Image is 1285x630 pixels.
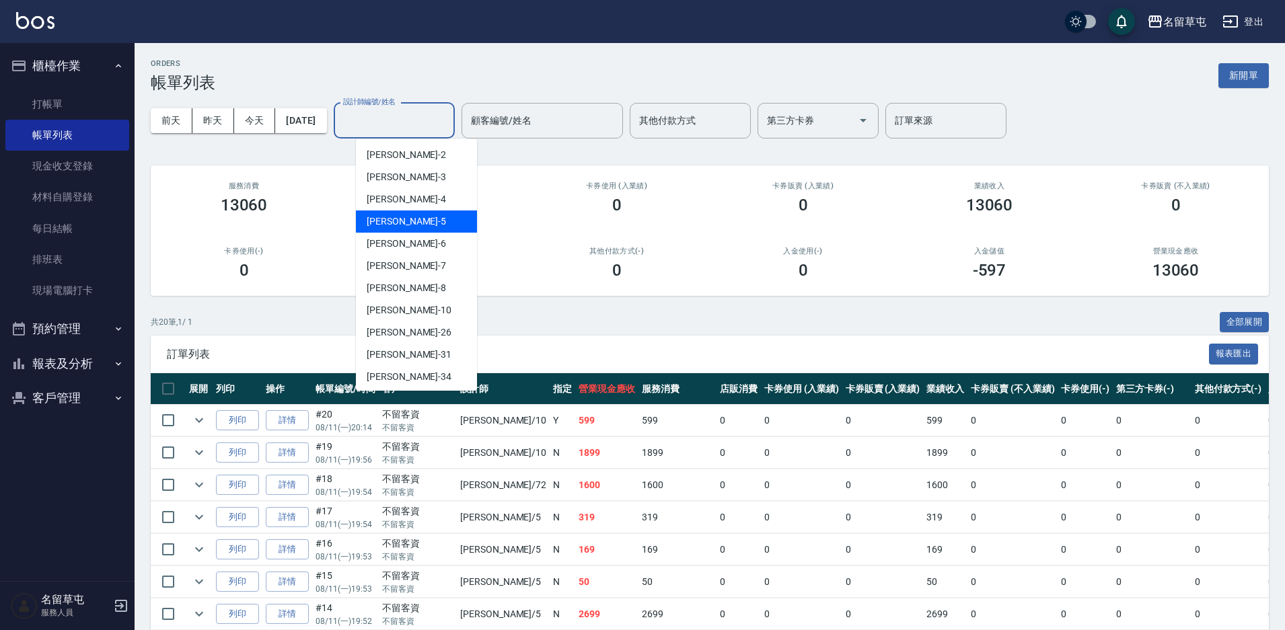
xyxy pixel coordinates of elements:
td: 0 [761,598,842,630]
span: [PERSON_NAME] -6 [367,237,446,251]
td: 0 [1191,502,1265,533]
button: expand row [189,604,209,624]
td: 0 [1113,469,1191,501]
td: 0 [1113,437,1191,469]
td: 0 [967,566,1058,598]
td: 0 [761,405,842,436]
button: 昨天 [192,108,234,133]
h3: 0 [612,196,622,214]
td: 2699 [575,598,638,630]
span: [PERSON_NAME] -10 [367,303,451,317]
td: 0 [1191,469,1265,501]
td: 0 [761,469,842,501]
h3: 服務消費 [167,182,321,190]
h3: 13060 [221,196,268,214]
td: [PERSON_NAME] /5 [457,598,550,630]
td: 0 [1058,437,1113,469]
td: N [550,566,575,598]
p: 不留客資 [382,551,453,563]
td: #15 [312,566,379,598]
div: 不留客資 [382,601,453,615]
td: 0 [717,405,761,436]
td: 0 [1191,437,1265,469]
span: [PERSON_NAME] -5 [367,214,446,229]
td: 0 [1058,598,1113,630]
button: 客戶管理 [5,381,129,416]
td: 0 [717,566,761,598]
span: [PERSON_NAME] -34 [367,370,451,384]
div: 名留草屯 [1163,13,1206,30]
td: 0 [1058,405,1113,436]
span: [PERSON_NAME] -26 [367,325,451,340]
h2: 卡券使用 (入業績) [540,182,694,190]
p: 08/11 (一) 19:54 [316,486,375,498]
a: 打帳單 [5,89,129,120]
button: 列印 [216,604,259,625]
h2: 入金儲值 [912,247,1066,255]
td: 0 [1113,502,1191,533]
td: 0 [761,534,842,565]
th: 操作 [262,373,312,405]
td: 0 [1191,566,1265,598]
p: 不留客資 [382,615,453,627]
button: 全部展開 [1220,312,1270,333]
a: 現場電腦打卡 [5,275,129,306]
td: 1899 [923,437,967,469]
p: 不留客資 [382,422,453,434]
td: 169 [923,534,967,565]
td: [PERSON_NAME] /10 [457,405,550,436]
a: 詳情 [266,572,309,592]
p: 08/11 (一) 19:53 [316,583,375,595]
h2: 卡券販賣 (不入業績) [1099,182,1253,190]
span: [PERSON_NAME] -2 [367,148,446,162]
td: 0 [842,437,924,469]
h2: 業績收入 [912,182,1066,190]
td: 0 [842,502,924,533]
button: 列印 [216,572,259,592]
p: 08/11 (一) 19:54 [316,518,375,530]
h2: ORDERS [151,59,215,68]
td: 0 [842,534,924,565]
td: 0 [1113,598,1191,630]
td: 319 [575,502,638,533]
button: expand row [189,442,209,463]
button: 今天 [234,108,276,133]
label: 設計師編號/姓名 [343,97,396,107]
td: 0 [1113,534,1191,565]
h2: 店販消費 [353,182,507,190]
a: 詳情 [266,604,309,625]
td: 50 [923,566,967,598]
a: 詳情 [266,442,309,463]
a: 每日結帳 [5,213,129,244]
td: 1899 [638,437,717,469]
th: 指定 [550,373,575,405]
button: expand row [189,475,209,495]
h3: -597 [973,261,1006,280]
th: 業績收入 [923,373,967,405]
th: 卡券販賣 (入業績) [842,373,924,405]
td: 0 [717,502,761,533]
td: 0 [1191,405,1265,436]
td: 0 [967,437,1058,469]
a: 排班表 [5,244,129,275]
td: #19 [312,437,379,469]
th: 卡券販賣 (不入業績) [967,373,1058,405]
p: 不留客資 [382,454,453,466]
button: 列印 [216,475,259,496]
td: 0 [1113,405,1191,436]
button: expand row [189,572,209,592]
div: 不留客資 [382,537,453,551]
th: 第三方卡券(-) [1113,373,1191,405]
button: expand row [189,410,209,430]
h2: 營業現金應收 [1099,247,1253,255]
button: 列印 [216,410,259,431]
p: 08/11 (一) 19:53 [316,551,375,563]
img: Person [11,592,38,619]
a: 現金收支登錄 [5,151,129,182]
h2: 第三方卡券(-) [353,247,507,255]
button: 名留草屯 [1142,8,1212,36]
td: 0 [1191,534,1265,565]
th: 店販消費 [717,373,761,405]
td: Y [550,405,575,436]
button: 列印 [216,539,259,560]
